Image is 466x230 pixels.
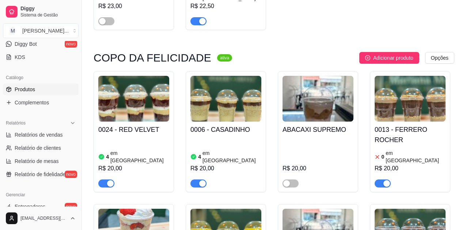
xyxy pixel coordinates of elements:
[202,149,261,164] article: em [GEOGRAPHIC_DATA]
[3,38,79,50] a: Diggy Botnovo
[110,149,169,164] article: em [GEOGRAPHIC_DATA]
[15,99,49,106] span: Complementos
[98,125,169,135] h4: 0024 - RED VELVET
[22,27,69,34] div: [PERSON_NAME] ...
[190,76,261,122] img: product-image
[3,209,79,227] button: [EMAIL_ADDRESS][DOMAIN_NAME]
[425,52,454,64] button: Opções
[20,215,67,221] span: [EMAIL_ADDRESS][DOMAIN_NAME]
[9,27,16,34] span: M
[382,153,384,160] article: 0
[190,125,261,135] h4: 0006 - CASADINHO
[190,2,261,11] div: R$ 22,50
[375,76,446,122] img: product-image
[3,72,79,84] div: Catálogo
[98,76,169,122] img: product-image
[3,168,79,180] a: Relatório de fidelidadenovo
[386,149,446,164] article: em [GEOGRAPHIC_DATA]
[15,86,35,93] span: Produtos
[3,23,79,38] button: Select a team
[98,164,169,173] div: R$ 20,00
[283,164,353,173] div: R$ 20,00
[198,153,201,160] article: 4
[217,54,232,62] sup: ativa
[3,84,79,95] a: Produtos
[20,12,76,18] span: Sistema de Gestão
[359,52,419,64] button: Adicionar produto
[15,144,61,152] span: Relatório de clientes
[365,55,370,60] span: plus-circle
[6,120,26,126] span: Relatórios
[190,164,261,173] div: R$ 20,00
[283,125,353,135] h4: ABACAXI SUPREMO
[373,54,413,62] span: Adicionar produto
[3,201,79,212] a: Entregadoresnovo
[15,40,37,48] span: Diggy Bot
[3,51,79,63] a: KDS
[283,76,353,122] img: product-image
[3,155,79,167] a: Relatório de mesas
[3,97,79,108] a: Complementos
[431,54,448,62] span: Opções
[3,129,79,141] a: Relatórios de vendas
[94,53,211,62] h3: COPO DA FELICIDADE
[15,131,63,138] span: Relatórios de vendas
[3,142,79,154] a: Relatório de clientes
[375,125,446,145] h4: 0013 - FERRERO ROCHER
[15,53,25,61] span: KDS
[106,153,109,160] article: 4
[20,5,76,12] span: Diggy
[3,3,79,21] a: DiggySistema de Gestão
[15,171,65,178] span: Relatório de fidelidade
[3,189,79,201] div: Gerenciar
[15,203,45,210] span: Entregadores
[375,164,446,173] div: R$ 20,00
[15,157,59,165] span: Relatório de mesas
[98,2,169,11] div: R$ 23,00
